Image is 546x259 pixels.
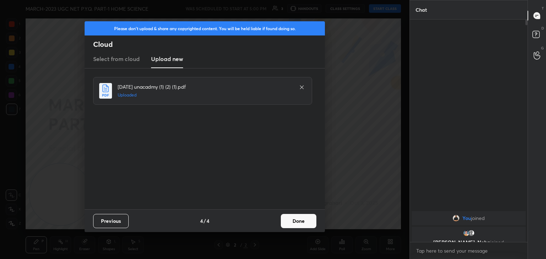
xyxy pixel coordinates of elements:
p: Chat [410,0,433,19]
div: Please don't upload & share any copyrighted content. You will be held liable if found doing so. [85,21,325,35]
img: ae2e603cc5fc4d2892c93d8abb00e481.jpg [463,230,470,237]
h2: Cloud [93,40,325,49]
h3: Upload new [151,55,183,63]
h4: [DATE] unacadmy (1) (2) (1).pdf [118,83,292,90]
div: grid [410,210,528,242]
span: joined [490,239,504,246]
h5: Uploaded [118,92,292,98]
h4: / [204,217,206,225]
span: joined [471,215,485,221]
p: D [541,26,544,31]
span: You [462,215,471,221]
h4: 4 [207,217,209,225]
button: Done [281,214,316,228]
p: G [541,45,544,51]
p: T [542,6,544,11]
button: Previous [93,214,129,228]
p: [PERSON_NAME], Neha [416,239,521,245]
h4: 4 [200,217,203,225]
img: default.png [468,230,475,237]
img: ac1245674e8d465aac1aa0ff8abd4772.jpg [453,215,460,222]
